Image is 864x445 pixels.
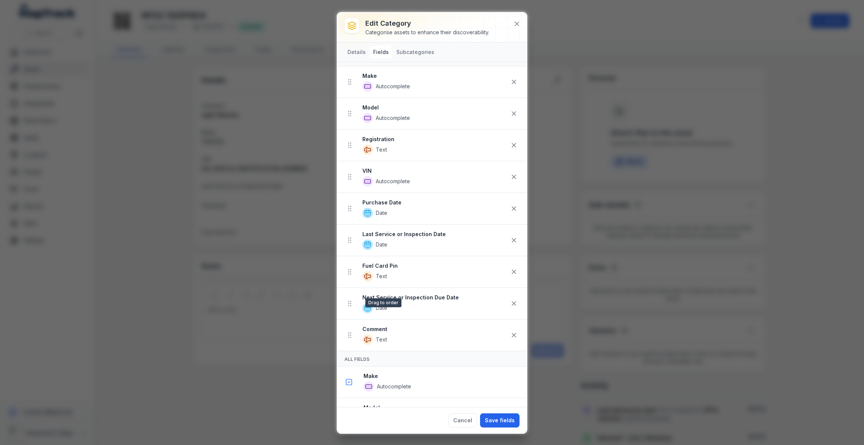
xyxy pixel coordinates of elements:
span: Autocomplete [376,83,410,90]
strong: Last Service or Inspection Date [362,231,507,238]
span: All Fields [344,356,369,362]
span: Autocomplete [377,383,411,390]
strong: Registration [362,136,507,143]
button: Details [344,45,369,59]
strong: Model [363,404,521,411]
strong: Make [362,72,507,80]
span: Autocomplete [376,114,410,122]
strong: Comment [362,325,507,333]
button: Fields [370,45,392,59]
strong: Next Service or Inspection Due Date [362,294,507,301]
strong: Make [363,372,521,380]
span: Date [376,241,387,248]
button: Subcategories [393,45,437,59]
strong: VIN [362,167,507,175]
strong: Model [362,104,507,111]
h3: Edit category [365,18,489,29]
span: Text [376,273,387,280]
button: Cancel [448,413,477,427]
span: Date [376,304,387,312]
span: Text [376,146,387,153]
div: Categorise assets to enhance their discoverability. [365,29,489,36]
span: Text [376,336,387,343]
span: Date [376,209,387,217]
span: Autocomplete [376,178,410,185]
button: Save fields [480,413,520,427]
span: Drag to order [365,298,401,307]
strong: Purchase Date [362,199,507,206]
strong: Fuel Card Pin [362,262,507,270]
